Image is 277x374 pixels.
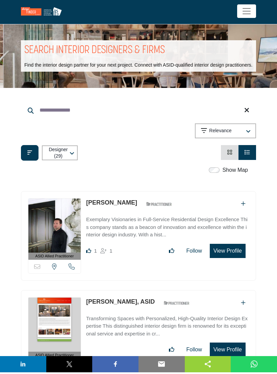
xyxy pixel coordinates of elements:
p: Transforming Spaces with Personalized, High-Quality Interior Design Expertise This distinguished ... [86,317,249,340]
img: whatsapp sharing button [250,362,258,370]
li: List View [238,147,256,162]
a: View Card [227,151,232,157]
img: email sharing button [157,362,166,370]
h1: SEARCH INTERIOR DESIGNERS & FIRMS [24,46,165,60]
button: Like listing [165,246,179,260]
div: Followers [100,249,112,257]
img: Anne Bradford, ASID [28,300,81,354]
img: twitter sharing button [65,362,73,370]
p: Designer (29) [48,148,69,162]
button: Designer (29) [42,147,78,162]
button: Follow [182,246,206,260]
input: Search Keyword [21,104,256,120]
i: Like [86,250,91,255]
img: ASID Qualified Practitioners Badge Icon [144,202,174,210]
p: Exemplary Visionaries in Full-Service Residential Design Excellence This company stands as a beac... [86,218,249,241]
a: [PERSON_NAME], ASID [86,300,155,307]
img: ASID Qualified Practitioners Badge Icon [161,301,192,309]
img: sharethis sharing button [204,362,212,370]
button: View Profile [210,345,246,359]
img: Site Logo [21,9,65,17]
button: Like listing [165,345,179,358]
span: ASID Allied Practitioner [35,255,74,261]
p: Relevance [209,130,231,136]
button: Filter categories [21,147,39,163]
p: Anne Bradford, ASID [86,299,155,308]
img: linkedin sharing button [19,362,27,370]
a: Exemplary Visionaries in Full-Service Residential Design Excellence This company stands as a beac... [86,214,249,241]
a: Add To List [241,203,246,209]
li: Card View [221,147,238,162]
a: ASID Allied Practitioner [28,201,81,262]
button: Relevance [195,125,256,140]
button: Toggle navigation [237,6,256,20]
a: [PERSON_NAME] [86,201,137,208]
a: Transforming Spaces with Personalized, High-Quality Interior Design Expertise This distinguished ... [86,313,249,340]
img: Bradford Collier [28,201,81,255]
img: facebook sharing button [111,362,120,370]
a: ASID Allied Practitioner [28,300,81,361]
a: View List [245,151,250,157]
span: 1 [94,250,97,256]
a: Add To List [241,302,246,308]
span: 1 [109,250,112,256]
button: View Profile [210,246,246,260]
p: Find the interior design partner for your next project. Connect with ASID-qualified interior desi... [24,64,252,71]
label: Show Map [222,168,248,176]
button: Follow [182,345,206,358]
span: ASID Allied Practitioner [35,354,74,360]
p: Bradford Collier [86,200,137,209]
